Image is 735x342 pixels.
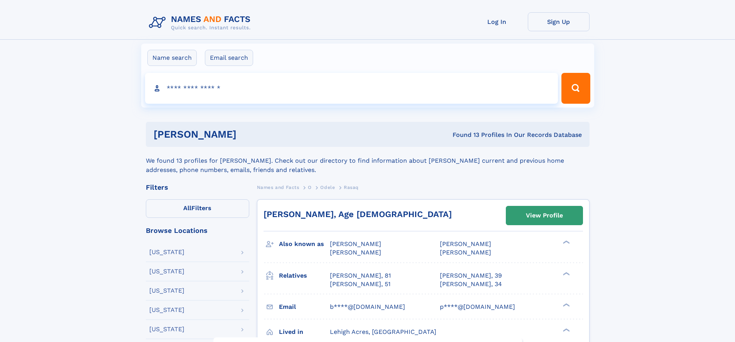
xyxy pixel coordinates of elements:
[279,300,330,313] h3: Email
[154,130,345,139] h1: [PERSON_NAME]
[506,206,583,225] a: View Profile
[440,240,491,248] span: [PERSON_NAME]
[146,199,249,218] label: Filters
[308,185,312,190] span: O
[561,302,570,307] div: ❯
[146,147,590,175] div: We found 13 profiles for [PERSON_NAME]. Check out our directory to find information about [PERSON...
[257,182,299,192] a: Names and Facts
[440,271,502,280] a: [PERSON_NAME], 39
[147,50,197,66] label: Name search
[320,182,335,192] a: Odele
[345,131,582,139] div: Found 13 Profiles In Our Records Database
[330,240,381,248] span: [PERSON_NAME]
[561,327,570,332] div: ❯
[528,12,590,31] a: Sign Up
[561,73,590,104] button: Search Button
[561,271,570,276] div: ❯
[330,280,390,288] a: [PERSON_NAME], 51
[279,325,330,339] h3: Lived in
[146,12,257,33] img: Logo Names and Facts
[149,288,184,294] div: [US_STATE]
[149,326,184,332] div: [US_STATE]
[561,240,570,245] div: ❯
[279,238,330,251] h3: Also known as
[330,271,391,280] a: [PERSON_NAME], 81
[526,207,563,224] div: View Profile
[440,249,491,256] span: [PERSON_NAME]
[440,280,502,288] a: [PERSON_NAME], 34
[320,185,335,190] span: Odele
[146,184,249,191] div: Filters
[205,50,253,66] label: Email search
[308,182,312,192] a: O
[149,249,184,255] div: [US_STATE]
[466,12,528,31] a: Log In
[149,268,184,275] div: [US_STATE]
[344,185,359,190] span: Rasaq
[146,227,249,234] div: Browse Locations
[149,307,184,313] div: [US_STATE]
[330,328,436,335] span: Lehigh Acres, [GEOGRAPHIC_DATA]
[330,249,381,256] span: [PERSON_NAME]
[145,73,558,104] input: search input
[183,204,191,212] span: All
[264,209,452,219] a: [PERSON_NAME], Age [DEMOGRAPHIC_DATA]
[279,269,330,282] h3: Relatives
